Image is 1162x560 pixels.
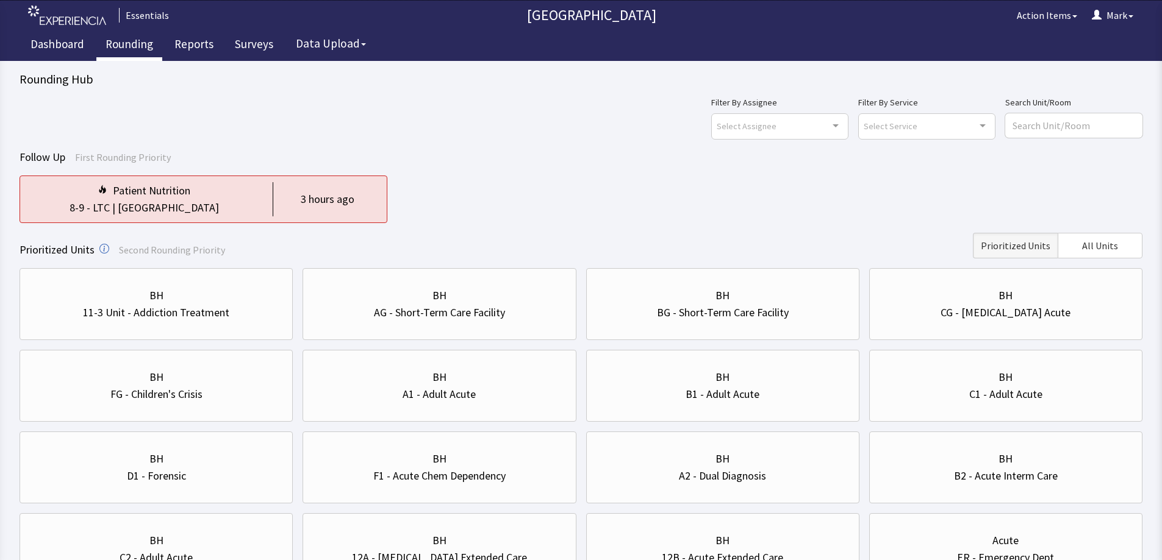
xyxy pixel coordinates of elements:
div: BH [432,532,447,549]
div: Essentials [119,8,169,23]
span: Prioritized Units [20,243,95,257]
img: experiencia_logo.png [28,5,106,26]
div: BH [999,287,1013,304]
div: 8-9 - LTC [70,199,110,216]
div: Follow Up [20,149,1142,166]
span: All Units [1082,238,1118,253]
button: Prioritized Units [973,233,1058,258]
button: Action Items [1010,3,1085,27]
label: Search Unit/Room [1005,95,1142,110]
span: Second Rounding Priority [119,244,225,256]
div: 11-3 Unit - Addiction Treatment [83,304,229,321]
div: BH [432,287,447,304]
div: CG - [MEDICAL_DATA] Acute [941,304,1071,321]
div: BH [715,532,730,549]
div: BH [432,369,447,386]
a: Reports [165,30,223,61]
div: BH [149,450,163,467]
button: Mark [1085,3,1141,27]
div: BH [715,369,730,386]
a: Rounding [96,30,162,61]
button: All Units [1058,233,1142,258]
div: C1 - Adult Acute [969,386,1042,403]
span: First Rounding Priority [75,151,171,163]
div: BH [149,287,163,304]
div: D1 - Forensic [127,467,186,484]
div: FG - Children's Crisis [110,386,203,403]
div: A2 - Dual Diagnosis [679,467,766,484]
div: BH [999,369,1013,386]
button: Data Upload [289,32,373,55]
div: B1 - Adult Acute [686,386,759,403]
div: BH [149,532,163,549]
label: Filter By Service [858,95,995,110]
div: BH [149,369,163,386]
span: Prioritized Units [981,238,1050,253]
div: 3 hours ago [301,191,354,208]
a: Surveys [226,30,282,61]
div: BH [999,450,1013,467]
div: BH [715,450,730,467]
div: F1 - Acute Chem Dependency [373,467,506,484]
p: [GEOGRAPHIC_DATA] [174,5,1010,25]
div: Rounding Hub [20,71,1142,88]
div: A1 - Adult Acute [403,386,476,403]
input: Search Unit/Room [1005,113,1142,138]
div: [GEOGRAPHIC_DATA] [118,199,219,216]
div: AG - Short-Term Care Facility [374,304,505,321]
div: BH [432,450,447,467]
label: Filter By Assignee [711,95,848,110]
a: Dashboard [21,30,93,61]
div: Patient Nutrition [113,182,190,199]
div: B2 - Acute Interm Care [954,467,1058,484]
div: BH [715,287,730,304]
span: Select Service [864,119,917,133]
div: | [110,199,118,216]
span: Select Assignee [717,119,776,133]
div: Acute [992,532,1019,549]
div: BG - Short-Term Care Facility [657,304,789,321]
